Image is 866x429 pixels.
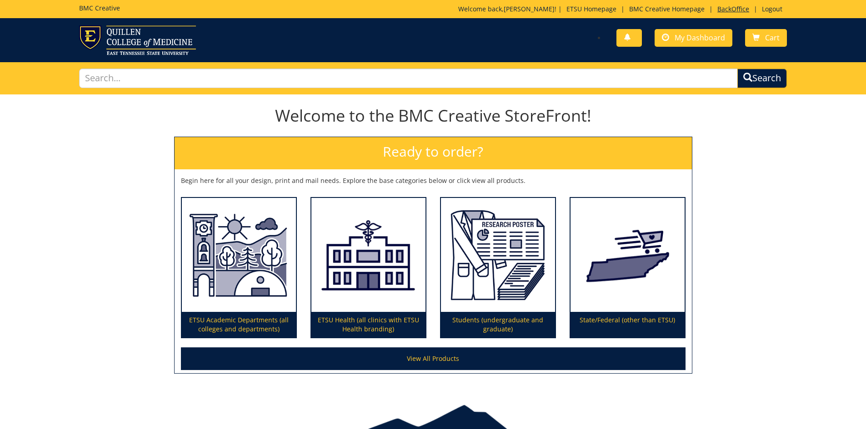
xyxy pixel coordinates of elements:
input: Search... [79,69,738,88]
a: ETSU Academic Departments (all colleges and departments) [182,198,296,338]
a: BackOffice [713,5,754,13]
a: My Dashboard [655,29,732,47]
a: ETSU Homepage [562,5,621,13]
p: ETSU Health (all clinics with ETSU Health branding) [311,312,425,337]
a: State/Federal (other than ETSU) [571,198,685,338]
a: BMC Creative Homepage [625,5,709,13]
h1: Welcome to the BMC Creative StoreFront! [174,107,692,125]
span: Cart [765,33,780,43]
a: [PERSON_NAME] [504,5,555,13]
p: Welcome back, ! | | | | [458,5,787,14]
p: ETSU Academic Departments (all colleges and departments) [182,312,296,337]
img: ETSU Health (all clinics with ETSU Health branding) [311,198,425,312]
a: ETSU Health (all clinics with ETSU Health branding) [311,198,425,338]
span: My Dashboard [675,33,725,43]
button: Search [737,69,787,88]
img: Students (undergraduate and graduate) [441,198,555,312]
a: Cart [745,29,787,47]
a: Students (undergraduate and graduate) [441,198,555,338]
h2: Ready to order? [175,137,692,169]
p: State/Federal (other than ETSU) [571,312,685,337]
p: Begin here for all your design, print and mail needs. Explore the base categories below or click ... [181,176,686,185]
img: ETSU logo [79,25,196,55]
a: View All Products [181,347,686,370]
h5: BMC Creative [79,5,120,11]
img: ETSU Academic Departments (all colleges and departments) [182,198,296,312]
a: Logout [757,5,787,13]
p: Students (undergraduate and graduate) [441,312,555,337]
img: State/Federal (other than ETSU) [571,198,685,312]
